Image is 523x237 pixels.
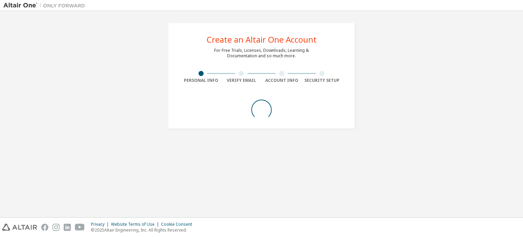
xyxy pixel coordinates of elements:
[41,224,48,231] img: facebook.svg
[91,227,196,233] p: © 2025 Altair Engineering, Inc. All Rights Reserved.
[2,224,37,231] img: altair_logo.svg
[64,224,71,231] img: linkedin.svg
[214,48,309,59] div: For Free Trials, Licenses, Downloads, Learning & Documentation and so much more.
[52,224,60,231] img: instagram.svg
[207,35,317,44] div: Create an Altair One Account
[91,222,111,227] div: Privacy
[75,224,85,231] img: youtube.svg
[111,222,161,227] div: Website Terms of Use
[221,78,262,83] div: Verify Email
[161,222,196,227] div: Cookie Consent
[181,78,221,83] div: Personal Info
[3,2,89,9] img: Altair One
[302,78,343,83] div: Security Setup
[261,78,302,83] div: Account Info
